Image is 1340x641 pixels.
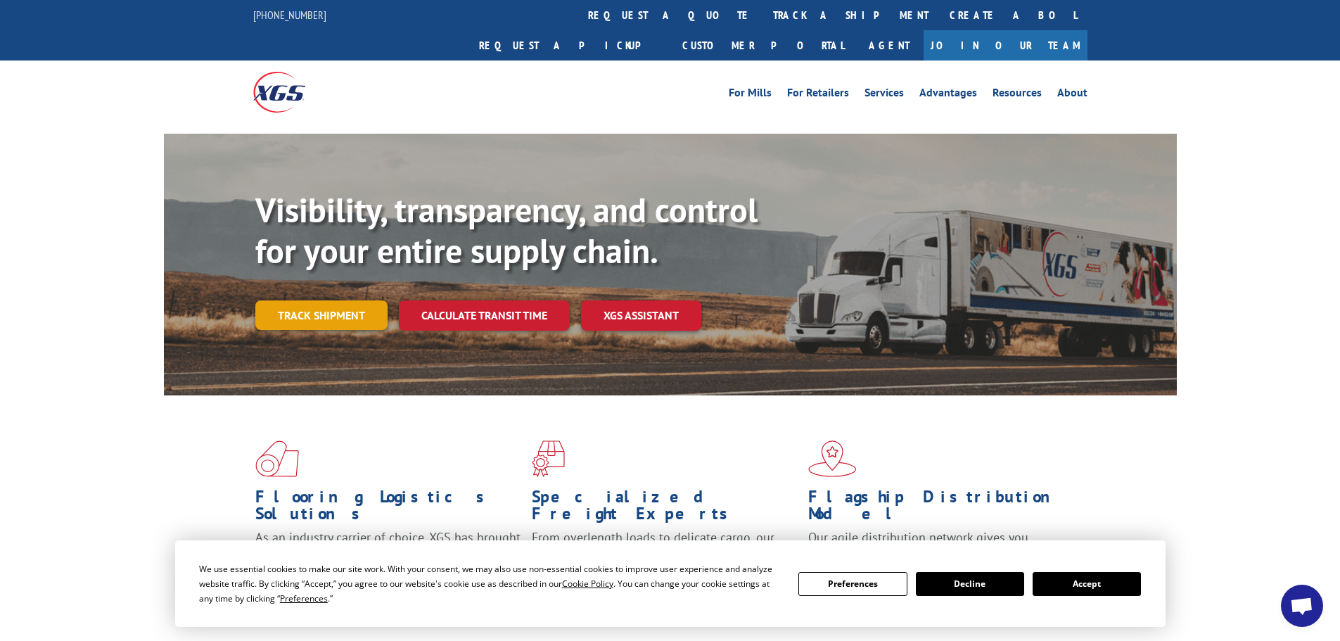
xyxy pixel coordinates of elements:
button: Accept [1033,572,1141,596]
a: Join Our Team [924,30,1087,61]
span: Cookie Policy [562,578,613,590]
div: Open chat [1281,585,1323,627]
a: Agent [855,30,924,61]
a: For Retailers [787,87,849,103]
span: Preferences [280,592,328,604]
img: xgs-icon-total-supply-chain-intelligence-red [255,440,299,477]
a: Advantages [919,87,977,103]
img: xgs-icon-focused-on-flooring-red [532,440,565,477]
span: Our agile distribution network gives you nationwide inventory management on demand. [808,529,1067,562]
h1: Flooring Logistics Solutions [255,488,521,529]
a: Calculate transit time [399,300,570,331]
div: We use essential cookies to make our site work. With your consent, we may also use non-essential ... [199,561,781,606]
a: About [1057,87,1087,103]
a: Resources [993,87,1042,103]
img: xgs-icon-flagship-distribution-model-red [808,440,857,477]
a: Track shipment [255,300,388,330]
button: Decline [916,572,1024,596]
span: As an industry carrier of choice, XGS has brought innovation and dedication to flooring logistics... [255,529,521,579]
h1: Specialized Freight Experts [532,488,798,529]
button: Preferences [798,572,907,596]
a: XGS ASSISTANT [581,300,701,331]
a: Request a pickup [468,30,672,61]
a: Customer Portal [672,30,855,61]
a: For Mills [729,87,772,103]
p: From overlength loads to delicate cargo, our experienced staff knows the best way to move your fr... [532,529,798,592]
a: [PHONE_NUMBER] [253,8,326,22]
b: Visibility, transparency, and control for your entire supply chain. [255,188,758,272]
div: Cookie Consent Prompt [175,540,1166,627]
a: Services [864,87,904,103]
h1: Flagship Distribution Model [808,488,1074,529]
